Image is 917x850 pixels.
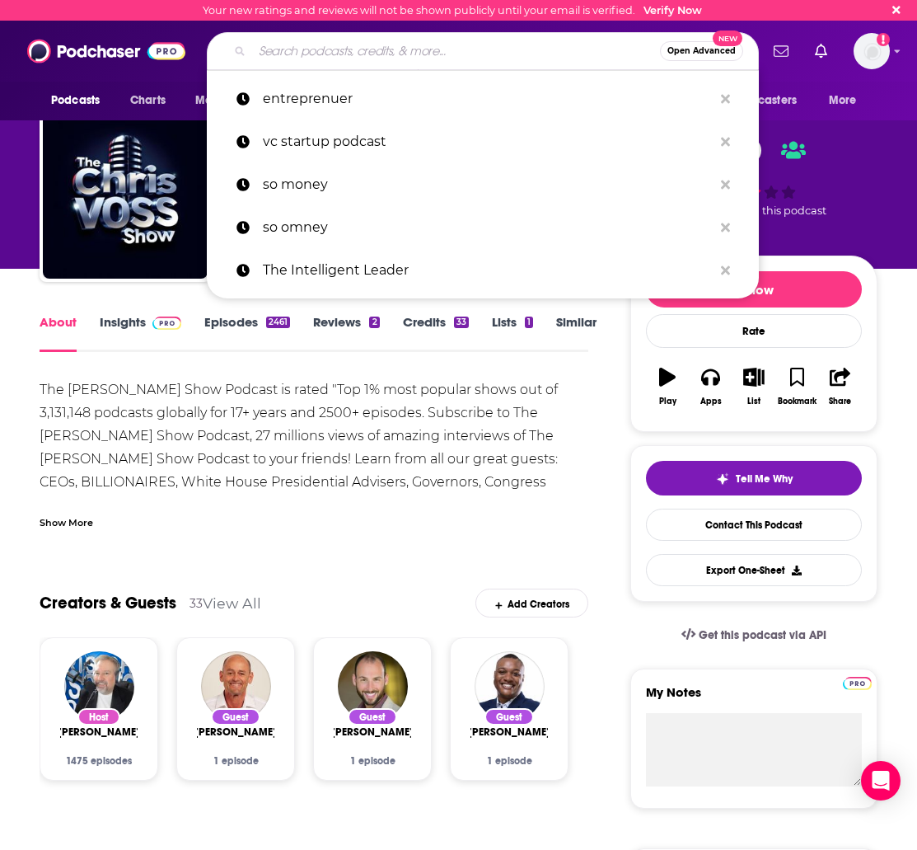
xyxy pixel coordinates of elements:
a: Lists1 [492,314,533,352]
span: Open Advanced [667,47,736,55]
img: Chris Voss [64,651,134,721]
img: Ernest Owens [475,651,545,721]
div: Bookmark [778,397,816,406]
input: Search podcasts, credits, & more... [252,38,660,64]
div: Your new ratings and reviews will not be shown publicly until your email is verified. [203,4,702,16]
div: Guest [211,708,260,726]
p: so money [263,163,713,206]
img: Podchaser Pro [843,677,872,690]
span: Podcasts [51,89,100,112]
div: List [747,397,760,406]
a: Charts [119,85,175,116]
a: InsightsPodchaser Pro [100,314,181,352]
div: Play [659,397,676,406]
img: Dex Randall [201,651,271,721]
div: 2 [369,317,379,328]
img: User Profile [854,33,890,69]
p: so omney [263,206,713,249]
button: tell me why sparkleTell Me Why [646,461,862,495]
div: 33 [189,596,203,611]
span: More [829,89,857,112]
img: Podchaser Pro [152,317,181,330]
button: Share [819,357,862,416]
p: vc startup podcast [263,120,713,163]
div: Share [829,397,851,406]
div: 2461 [266,317,290,328]
span: Get this podcast via API [699,628,826,642]
button: Apps [689,357,732,416]
div: Apps [700,397,722,406]
div: Rate [646,314,862,348]
a: The Intelligent Leader [207,249,759,292]
div: Add Creators [475,589,588,618]
span: [PERSON_NAME] [58,726,140,739]
a: vc startup podcast [207,120,759,163]
div: Search podcasts, credits, & more... [207,32,759,70]
div: 33 [454,317,469,328]
a: entreprenuer [207,77,759,120]
div: Guest [484,708,534,726]
p: entreprenuer [263,77,713,120]
a: Get this podcast via API [668,615,840,655]
a: Show notifications dropdown [767,37,795,65]
span: [PERSON_NAME] [331,726,414,739]
div: The [PERSON_NAME] Show Podcast is rated "Top 1% most popular shows out of 3,131,148 podcasts glob... [40,378,588,632]
a: About [40,314,77,352]
div: 1 episode [197,755,274,767]
a: Dex Randall [194,726,277,739]
span: [PERSON_NAME] [194,726,277,739]
a: View All [203,594,261,612]
span: rated this podcast [731,204,826,217]
button: Show profile menu [854,33,890,69]
div: Open Intercom Messenger [861,761,901,801]
button: Play [646,357,689,416]
img: Sam Mandel [338,651,408,721]
button: Export One-Sheet [646,554,862,586]
img: tell me why sparkle [716,472,729,486]
a: Episodes2461 [204,314,290,352]
button: Open AdvancedNew [660,41,743,61]
div: 1 episode [470,755,548,767]
button: open menu [817,85,877,116]
span: Tell Me Why [736,472,793,486]
span: [PERSON_NAME] [468,726,550,739]
a: Chris Voss [58,726,140,739]
div: 1475 episodes [60,755,138,767]
a: Pro website [843,674,872,690]
button: open menu [40,85,121,116]
a: so money [207,163,759,206]
div: 1 episode [334,755,411,767]
a: Show notifications dropdown [808,37,834,65]
div: Guest [348,708,397,726]
a: Verify Now [643,4,702,16]
span: Monitoring [195,89,254,112]
a: Contact This Podcast [646,509,862,541]
button: open menu [707,85,821,116]
a: Creators & Guests [40,593,176,613]
a: Reviews2 [313,314,379,352]
button: open menu [184,85,275,116]
a: so omney [207,206,759,249]
img: Podchaser - Follow, Share and Rate Podcasts [27,35,185,67]
button: Bookmark [775,357,818,416]
label: My Notes [646,684,862,713]
span: Logged in as charlottestone [854,33,890,69]
a: Ernest Owens [468,726,550,739]
div: 1 [525,317,533,328]
span: Charts [130,89,166,112]
a: Similar [556,314,597,352]
svg: Email not verified [877,33,890,46]
button: List [732,357,775,416]
a: Credits33 [403,314,469,352]
a: Sam Mandel [331,726,414,739]
img: The Chris Voss Show [43,114,208,279]
span: New [713,31,742,46]
div: Host [77,708,120,726]
p: The Intelligent Leader [263,249,713,292]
